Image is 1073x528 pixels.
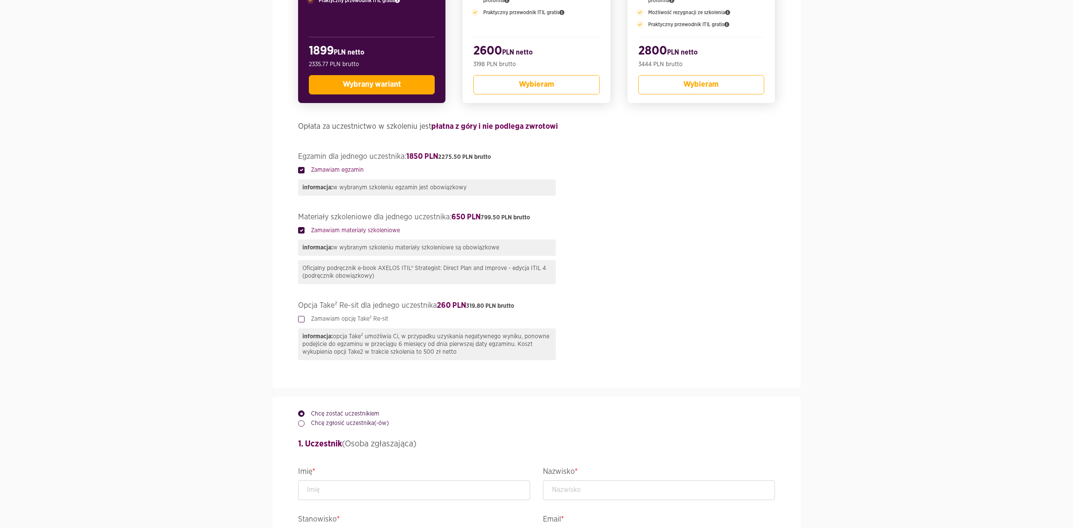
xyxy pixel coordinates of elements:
[343,81,401,88] span: Wybrany wariant
[298,440,342,448] strong: 1. Uczestnik
[298,150,775,166] legend: Egzamin dla jednego uczestnika:
[638,44,764,60] h2: 2800
[481,215,530,221] span: 799.50 PLN brutto
[543,480,775,500] input: Nazwisko
[305,166,364,174] label: Zamawiam egzamin
[298,179,556,196] div: w wybranym szkoleniu egzamin jest obowiązkowy
[298,211,775,226] legend: Materiały szkoleniowe dla jednego uczestnika:
[305,419,389,428] label: Chcę zgłosić uczestnika(-ów)
[305,226,400,235] label: Zamawiam materiały szkoleniowe
[334,49,364,56] span: PLN netto
[437,302,514,310] strong: 260 PLN
[298,240,556,256] div: w wybranym szkoleniu materiały szkoleniowe są obowiązkowe
[298,480,530,500] input: Imię
[667,49,698,56] span: PLN netto
[543,465,775,480] legend: Nazwisko
[298,328,556,360] div: opcja Take² umożliwia Ci, w przypadku uzyskania negatywnego wyniku, ponowne podejście do egzaminu...
[466,303,514,309] span: 319.80 PLN brutto
[451,213,530,221] strong: 650 PLN
[683,81,719,88] span: Wybieram
[406,153,491,161] strong: 1850 PLN
[309,60,435,69] p: 2335.77 PLN brutto
[438,154,491,160] span: 2275.50 PLN brutto
[543,513,775,528] legend: Email
[309,44,435,60] h2: 1899
[309,75,435,94] button: Wybrany wariant
[302,245,333,251] strong: informacja:
[302,185,333,191] strong: informacja:
[473,75,599,94] button: Wybieram
[648,21,729,28] span: Praktyczny przewodnik ITIL gratis
[502,49,533,56] span: PLN netto
[473,44,599,60] h2: 2600
[431,123,558,130] strong: płatna z góry i nie podlega zwrotowi
[298,260,556,284] div: Oficjalny podręcznik e-book AXELOS ITIL® Strategist: Direct Plan and Improve - edycja ITIL 4 (pod...
[298,465,530,480] legend: Imię
[298,513,530,528] legend: Stanowisko
[473,60,599,69] p: 3198 PLN brutto
[298,437,775,450] h4: (Osoba zgłaszająca)
[483,9,564,16] span: Praktyczny przewodnik ITIL gratis
[305,315,388,323] label: Zamawiam opcję Take² Re-sit
[648,9,730,16] span: Możliwość rezygnacji ze szkolenia
[519,81,554,88] span: Wybieram
[305,410,379,418] label: Chcę zostać uczestnikiem
[298,120,775,133] h4: Opłata za uczestnictwo w szkoleniu jest
[298,299,775,315] legend: Opcja Take² Re-sit dla jednego uczestnika
[638,60,764,69] p: 3444 PLN brutto
[638,75,764,94] button: Wybieram
[302,334,333,340] strong: informacja:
